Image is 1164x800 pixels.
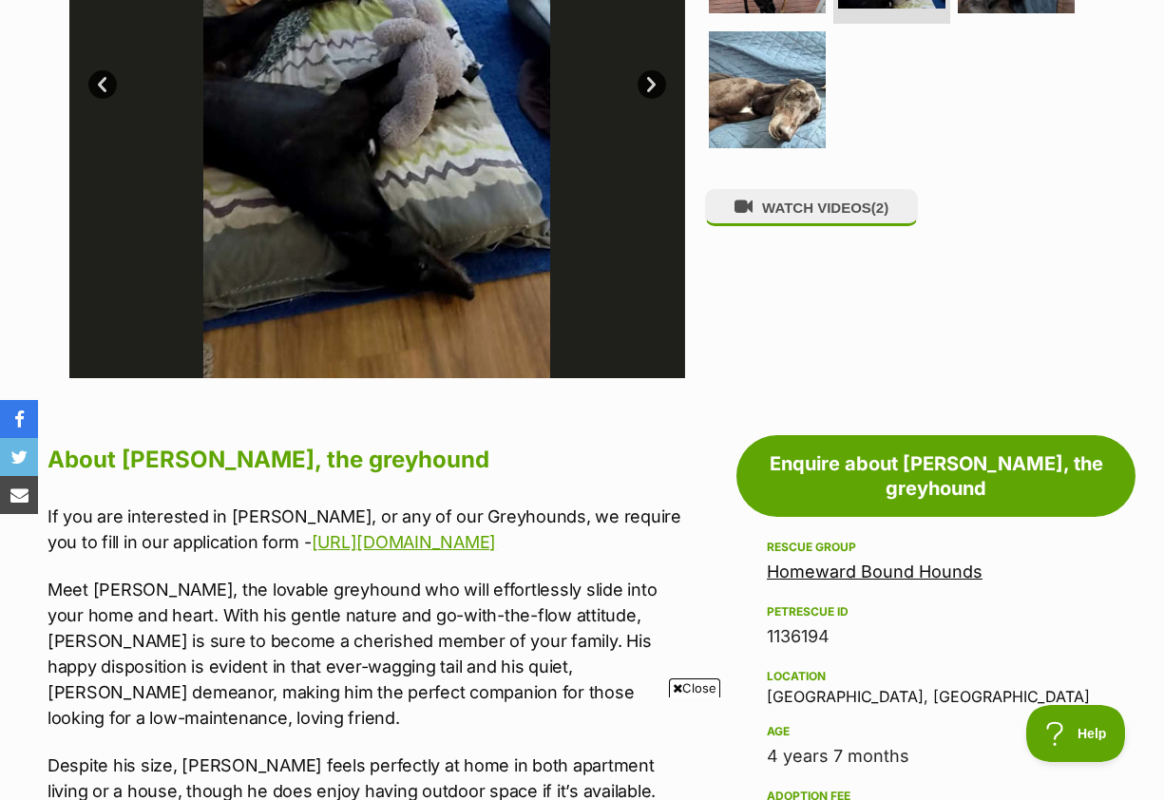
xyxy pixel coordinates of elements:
[705,189,918,226] button: WATCH VIDEOS(2)
[48,504,693,555] p: If you are interested in [PERSON_NAME], or any of our Greyhounds, we require you to fill in our a...
[669,678,720,697] span: Close
[767,562,983,581] a: Homeward Bound Hounds
[871,200,888,216] span: (2)
[1026,705,1126,762] iframe: Help Scout Beacon - Open
[767,540,1105,555] div: Rescue group
[312,532,496,552] a: [URL][DOMAIN_NAME]
[709,31,826,148] img: Photo of Blakey, The Greyhound
[48,577,693,731] p: Meet [PERSON_NAME], the lovable greyhound who will effortlessly slide into your home and heart. W...
[88,70,117,99] a: Prev
[48,439,693,481] h2: About [PERSON_NAME], the greyhound
[736,435,1135,517] a: Enquire about [PERSON_NAME], the greyhound
[237,705,928,790] iframe: Advertisement
[767,665,1105,705] div: [GEOGRAPHIC_DATA], [GEOGRAPHIC_DATA]
[767,724,1105,739] div: Age
[767,623,1105,650] div: 1136194
[767,669,1105,684] div: Location
[767,743,1105,770] div: 4 years 7 months
[638,70,666,99] a: Next
[767,604,1105,619] div: PetRescue ID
